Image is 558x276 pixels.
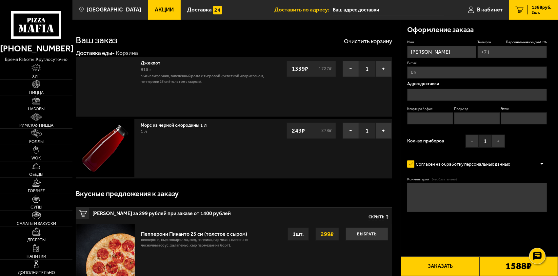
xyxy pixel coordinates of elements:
span: 1 [479,135,492,148]
button: + [375,61,392,77]
input: @ [407,66,547,79]
span: Скрыть [369,215,384,220]
button: Скрыть [369,215,389,220]
div: 1 шт. [288,228,309,241]
span: 1 л [141,129,147,134]
span: [GEOGRAPHIC_DATA] [87,7,141,12]
span: Доставка [187,7,212,12]
input: +7 ( [478,46,547,58]
p: пепперони, сыр Моцарелла, мед, паприка, пармезан, сливочно-чесночный соус, халапеньо, сыр пармеза... [141,237,251,252]
span: Гранитная улица, 16 [333,4,445,16]
span: Роллы [29,140,44,144]
label: Телефон [478,40,547,45]
s: 278 ₽ [320,128,332,133]
b: 1588 ₽ [506,262,532,271]
span: Десерты [27,238,46,242]
span: Наборы [28,107,45,111]
span: [PERSON_NAME] за 299 рублей при заказе от 1400 рублей [92,208,282,216]
span: 1 [359,122,375,139]
span: Хит [32,74,40,79]
span: 1 [359,61,375,77]
label: Подъезд [454,107,500,112]
span: Горячее [28,189,45,193]
a: Доставка еды- [76,49,115,57]
span: WOK [31,156,41,160]
div: Корзина [116,49,138,57]
p: Адрес доставки [407,82,547,86]
label: Имя [407,40,476,45]
span: Доставить по адресу: [275,7,333,12]
a: Морс из черной смородины 1 л [141,121,213,128]
span: Дополнительно [18,271,55,275]
span: 1588 руб. [532,5,551,10]
button: − [466,135,479,148]
h3: Оформление заказа [407,26,474,33]
div: Пепперони Пиканто 25 см (толстое с сыром) [141,228,251,237]
img: 15daf4d41897b9f0e9f617042186c801.svg [213,6,222,15]
span: Обеды [29,173,43,177]
span: В кабинет [477,7,503,12]
button: Очистить корзину [344,38,392,44]
label: Согласен на обработку персональных данных [407,158,516,170]
label: Комментарий [407,177,547,182]
button: + [375,122,392,139]
span: Пицца [29,91,44,95]
label: Квартира / офис [407,107,453,112]
h3: Вкусные предложения к заказу [76,190,179,197]
button: Заказать [401,256,479,276]
h1: Ваш заказ [76,36,117,45]
button: − [343,61,359,77]
span: Супы [30,205,42,210]
span: Римская пицца [19,123,53,128]
p: Эби Калифорния, Запечённый ролл с тигровой креветкой и пармезаном, Пепперони 25 см (толстое с сыр... [141,73,269,85]
span: Напитки [27,254,46,259]
button: + [492,135,505,148]
span: Салаты и закуски [17,222,56,226]
strong: 249 ₽ [290,124,307,137]
button: − [343,122,359,139]
span: 2 шт. [532,10,551,14]
s: 1727 ₽ [318,66,332,71]
label: E-mail [407,61,547,66]
input: Ваш адрес доставки [333,4,445,16]
a: Джекпот [141,59,167,66]
strong: 299 ₽ [319,228,335,240]
span: Персональная скидка 15 % [506,40,547,45]
label: Этаж [501,107,547,112]
input: Имя [407,46,476,58]
span: 915 г [141,67,152,72]
span: Кол-во приборов [407,139,444,143]
button: Выбрать [346,228,388,241]
span: (необязательно) [432,177,457,182]
strong: 1339 ₽ [290,63,310,75]
span: Акции [155,7,174,12]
